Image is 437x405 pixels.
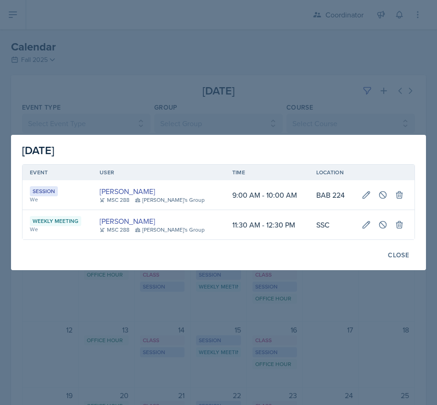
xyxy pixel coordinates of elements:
[225,180,309,210] td: 9:00 AM - 10:00 AM
[100,196,129,204] div: MSC 288
[135,226,205,234] div: [PERSON_NAME]'s Group
[388,251,409,259] div: Close
[309,210,354,239] td: SSC
[100,226,129,234] div: MSC 288
[30,225,85,233] div: We
[100,216,155,227] a: [PERSON_NAME]
[22,142,415,159] div: [DATE]
[100,186,155,197] a: [PERSON_NAME]
[309,180,354,210] td: BAB 224
[30,195,85,204] div: We
[92,165,225,180] th: User
[135,196,205,204] div: [PERSON_NAME]'s Group
[309,165,354,180] th: Location
[225,165,309,180] th: Time
[382,247,415,263] button: Close
[30,186,58,196] div: Session
[22,165,92,180] th: Event
[30,216,81,226] div: Weekly Meeting
[225,210,309,239] td: 11:30 AM - 12:30 PM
